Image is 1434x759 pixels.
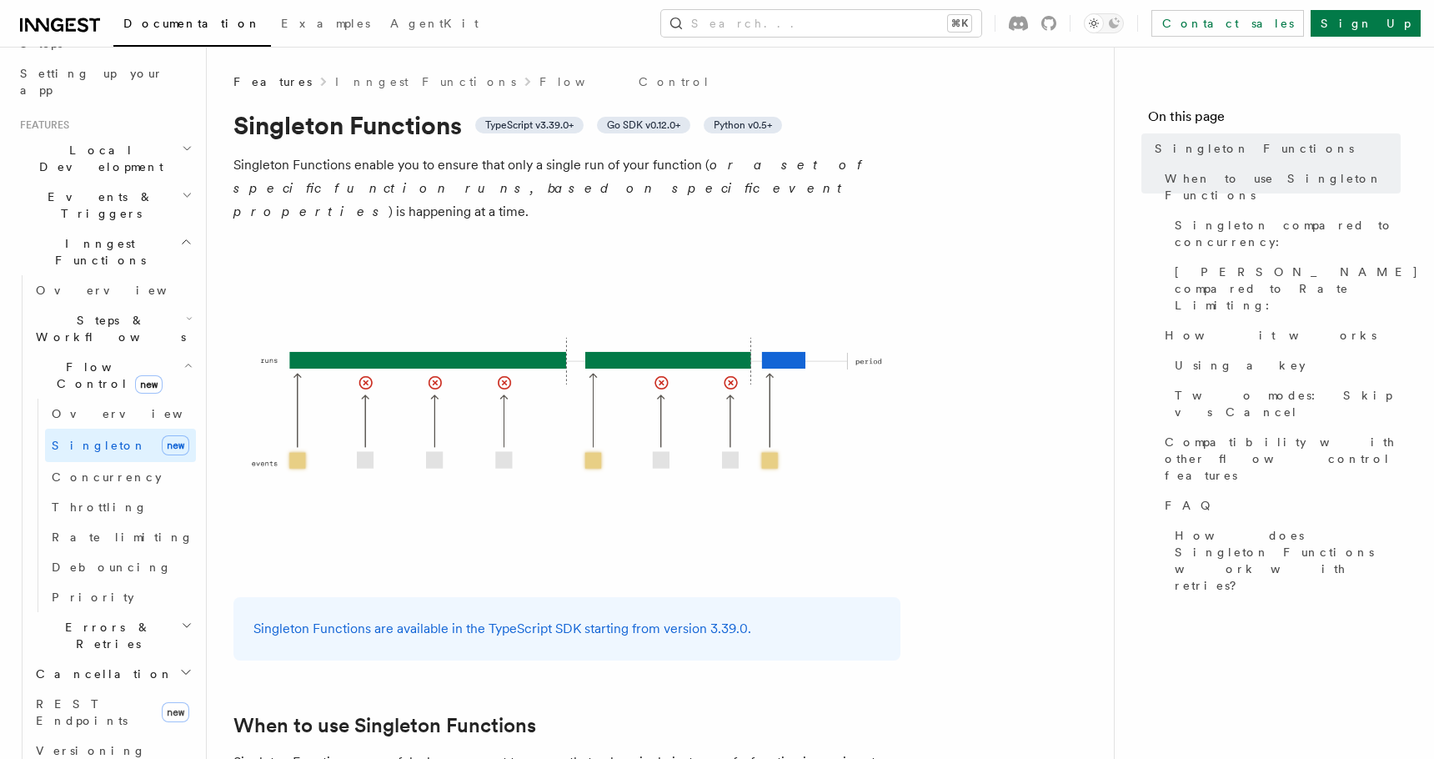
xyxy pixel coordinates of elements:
button: Search...⌘K [661,10,981,37]
a: Concurrency [45,462,196,492]
button: Events & Triggers [13,182,196,229]
a: Priority [45,582,196,612]
span: Features [233,73,312,90]
a: Sign Up [1311,10,1421,37]
span: Priority [52,591,134,604]
a: Contact sales [1151,10,1304,37]
p: Singleton Functions are available in the TypeScript SDK starting from version 3.39.0. [253,617,880,641]
a: Inngest Functions [335,73,516,90]
a: FAQ [1158,490,1401,520]
span: Overview [36,284,208,297]
span: Singleton compared to concurrency: [1175,217,1401,250]
span: [PERSON_NAME] compared to Rate Limiting: [1175,264,1419,314]
a: Singleton Functions [1148,133,1401,163]
button: Errors & Retries [29,612,196,659]
a: Two modes: Skip vs Cancel [1168,380,1401,427]
span: Concurrency [52,470,162,484]
h4: On this page [1148,107,1401,133]
button: Steps & Workflows [29,305,196,352]
button: Cancellation [29,659,196,689]
a: [PERSON_NAME] compared to Rate Limiting: [1168,257,1401,320]
span: REST Endpoints [36,697,128,727]
span: AgentKit [390,17,479,30]
button: Inngest Functions [13,229,196,275]
a: Rate limiting [45,522,196,552]
span: Events & Triggers [13,188,182,222]
a: Examples [271,5,380,45]
span: Two modes: Skip vs Cancel [1175,387,1401,420]
span: Versioning [36,744,146,757]
span: Compatibility with other flow control features [1165,434,1401,484]
button: Toggle dark mode [1084,13,1124,33]
a: AgentKit [380,5,489,45]
a: How does Singleton Functions work with retries? [1168,520,1401,601]
button: Local Development [13,135,196,182]
a: When to use Singleton Functions [1158,163,1401,210]
a: Singletonnew [45,429,196,462]
span: Using a key [1175,357,1306,374]
span: Documentation [123,17,261,30]
p: Singleton Functions enable you to ensure that only a single run of your function ( ) is happening... [233,153,900,224]
span: Examples [281,17,370,30]
span: Debouncing [52,560,172,574]
span: Singleton Functions [1155,140,1354,157]
span: Local Development [13,142,182,175]
a: How it works [1158,320,1401,350]
span: Flow Control [29,359,183,392]
a: Documentation [113,5,271,47]
span: TypeScript v3.39.0+ [485,118,574,132]
h1: Singleton Functions [233,110,900,140]
a: Overview [29,275,196,305]
span: Inngest Functions [13,235,180,269]
span: When to use Singleton Functions [1165,170,1401,204]
span: FAQ [1165,497,1219,514]
span: Errors & Retries [29,619,181,652]
span: Features [13,118,69,132]
span: How it works [1165,327,1376,344]
div: Flow Controlnew [29,399,196,612]
a: Overview [45,399,196,429]
span: Python v0.5+ [714,118,772,132]
a: Throttling [45,492,196,522]
a: Debouncing [45,552,196,582]
span: Rate limiting [52,530,193,544]
span: new [162,702,189,722]
em: or a set of specific function runs, based on specific event properties [233,157,870,219]
span: Overview [52,407,223,420]
a: When to use Singleton Functions [233,714,536,737]
button: Flow Controlnew [29,352,196,399]
kbd: ⌘K [948,15,971,32]
span: Cancellation [29,666,173,682]
a: Compatibility with other flow control features [1158,427,1401,490]
span: Singleton [52,439,147,452]
span: Go SDK v0.12.0+ [607,118,680,132]
a: Singleton compared to concurrency: [1168,210,1401,257]
span: How does Singleton Functions work with retries? [1175,527,1401,594]
span: Steps & Workflows [29,312,186,345]
a: Setting up your app [13,58,196,105]
span: Setting up your app [20,67,163,97]
a: Flow Control [539,73,710,90]
img: Singleton Functions only process one run at a time. [233,244,900,577]
span: new [162,435,189,455]
span: new [135,375,163,394]
span: Throttling [52,500,148,514]
a: REST Endpointsnew [29,689,196,736]
a: Using a key [1168,350,1401,380]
